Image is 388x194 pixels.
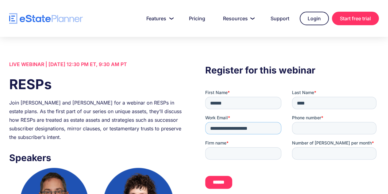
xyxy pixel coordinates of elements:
h1: RESPs [9,75,183,94]
a: Features [139,12,179,25]
div: LIVE WEBINAR | [DATE] 12:30 PM ET, 9:30 AM PT [9,60,183,69]
a: home [9,13,83,24]
h3: Speakers [9,151,183,165]
h3: Register for this webinar [205,63,379,77]
a: Pricing [182,12,213,25]
a: Support [263,12,297,25]
a: Login [300,12,329,25]
a: Resources [216,12,260,25]
a: Start free trial [332,12,379,25]
div: Join [PERSON_NAME] and [PERSON_NAME] for a webinar on RESPs in estate plans. As the first part of... [9,98,183,141]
